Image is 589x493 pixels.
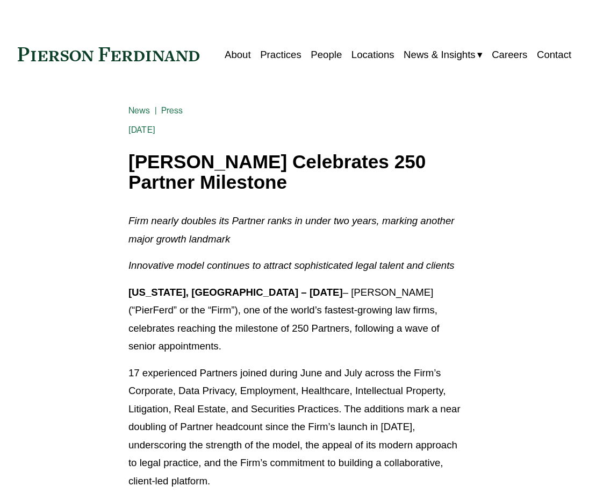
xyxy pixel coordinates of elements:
em: Innovative model continues to attract sophisticated legal talent and clients [128,260,455,271]
a: Practices [260,45,301,65]
span: [DATE] [128,125,155,135]
a: folder dropdown [404,45,483,65]
h1: [PERSON_NAME] Celebrates 250 Partner Milestone [128,152,461,193]
span: News & Insights [404,46,476,64]
a: Locations [351,45,394,65]
a: News [128,105,150,116]
strong: [US_STATE], [GEOGRAPHIC_DATA] – [DATE] [128,287,343,298]
a: Contact [537,45,571,65]
p: – [PERSON_NAME] (“PierFerd” or the “Firm”), one of the world’s fastest-growing law firms, celebra... [128,283,461,355]
a: People [311,45,342,65]
a: Press [161,105,183,116]
em: Firm nearly doubles its Partner ranks in under two years, marking another major growth landmark [128,215,457,245]
a: About [225,45,251,65]
p: 17 experienced Partners joined during June and July across the Firm’s Corporate, Data Privacy, Em... [128,364,461,490]
a: Careers [492,45,527,65]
